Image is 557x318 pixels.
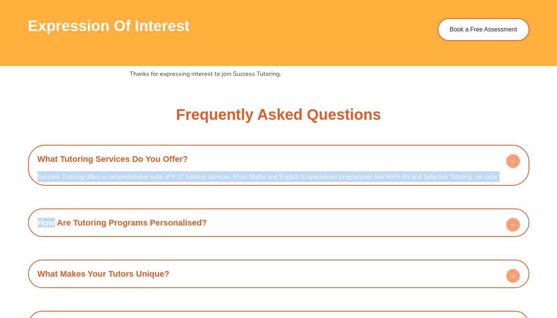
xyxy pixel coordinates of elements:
h4: How Are Tutoring Programs Personalised? [32,212,526,233]
span: Book a Free Assessment [450,27,517,33]
iframe: Chat Widget [427,232,557,318]
h4: What Tutoring Services Do You Offer? [32,149,526,169]
h3: Frequently Asked Questions [176,107,381,122]
a: How Are Tutoring Programs Personalised? [38,218,207,227]
h4: What Makes Your Tutors Unique? [32,263,526,284]
span: Success Tutoring offers a comprehensive suite of K-12 tutoring services. From Maths and English t... [38,174,498,191]
h3: Expression of Interest [28,18,423,33]
iframe: Form 0 [130,70,428,78]
a: What Tutoring Services Do You Offer? [38,154,188,164]
a: Book a Free Assessment [438,18,529,41]
a: What Makes Your Tutors Unique? [38,269,169,279]
div: What Tutoring Services Do You Offer? [32,169,506,182]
